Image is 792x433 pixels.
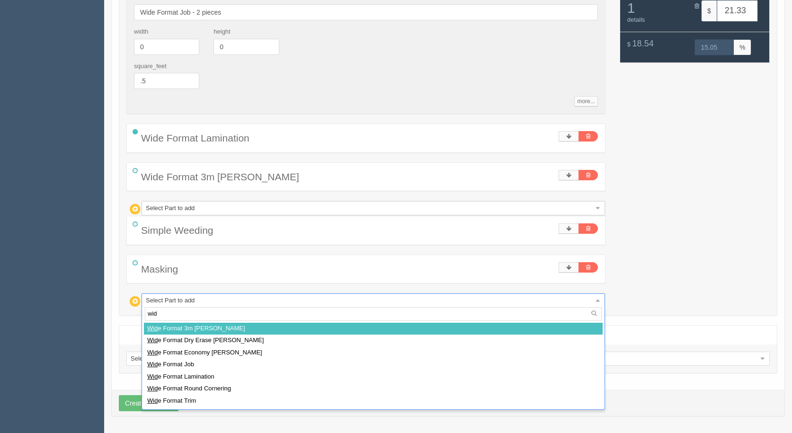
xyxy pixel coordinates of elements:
div: e Format Trim [144,395,603,407]
span: Wid [147,373,158,380]
div: e Format Economy [PERSON_NAME] [144,347,603,359]
span: Wid [147,336,158,344]
span: Wid [147,385,158,392]
span: Wid [147,361,158,368]
span: Wid [147,397,158,404]
span: Wid [147,325,158,332]
div: e Format Lamination [144,371,603,383]
div: e Format 3m [PERSON_NAME] [144,323,603,335]
div: e Format Job [144,359,603,371]
div: e Format Dry Erase [PERSON_NAME] [144,335,603,347]
span: Wid [147,349,158,356]
div: e Format Round Cornering [144,383,603,395]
